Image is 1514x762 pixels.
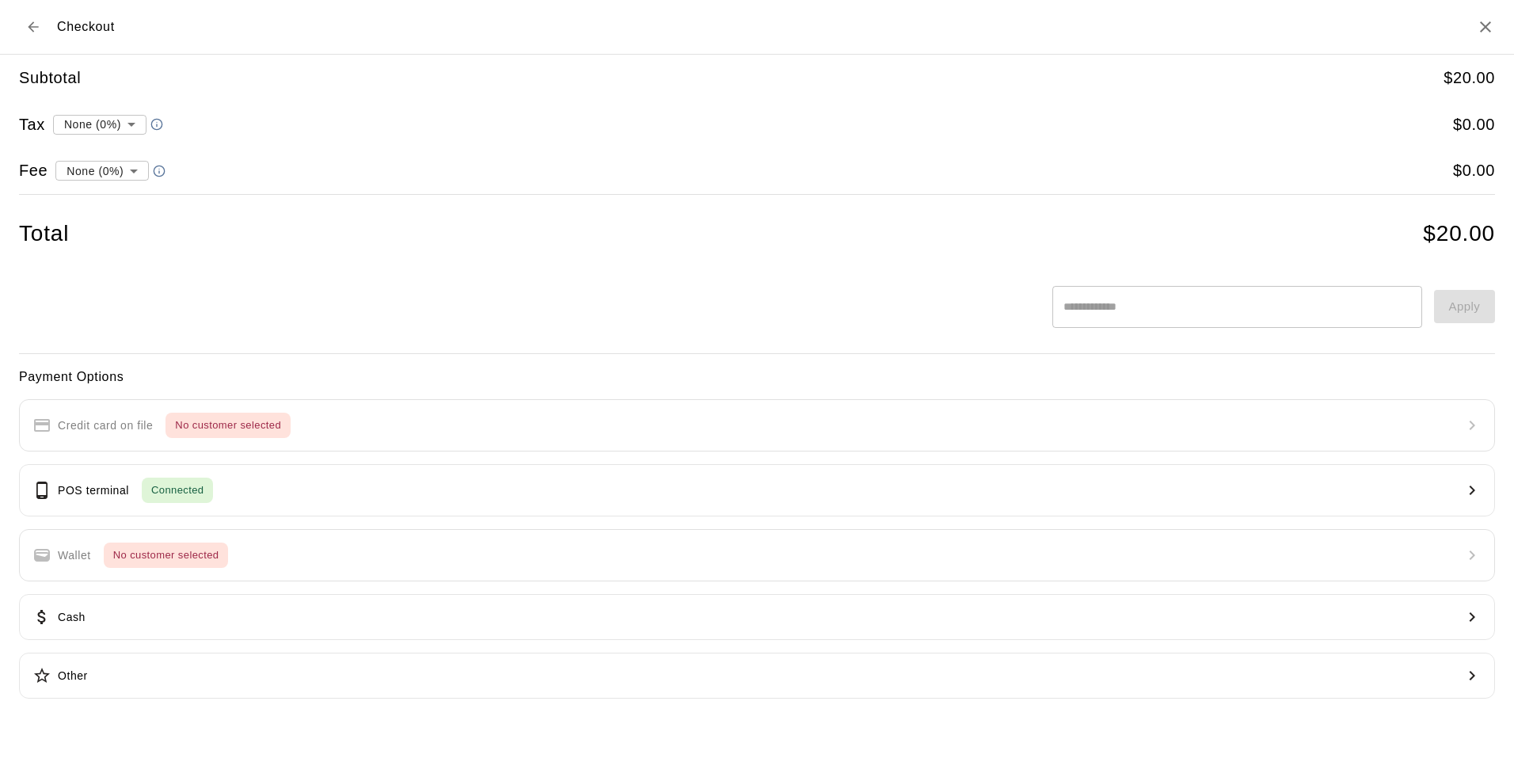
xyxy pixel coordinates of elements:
h5: $ 20.00 [1444,67,1495,89]
h5: Fee [19,160,48,181]
h6: Payment Options [19,367,1495,387]
h5: Tax [19,114,45,135]
h5: Subtotal [19,67,81,89]
div: Checkout [19,13,115,41]
p: POS terminal [58,482,129,499]
div: None (0%) [55,156,149,185]
div: None (0%) [53,109,146,139]
button: Back to cart [19,13,48,41]
h5: $ 0.00 [1453,160,1495,181]
button: Cash [19,594,1495,640]
h4: Total [19,220,69,248]
button: Close [1476,17,1495,36]
span: Connected [142,482,213,500]
h4: $ 20.00 [1423,220,1495,248]
button: Other [19,653,1495,699]
p: Cash [58,609,86,626]
p: Other [58,668,88,684]
h5: $ 0.00 [1453,114,1495,135]
button: POS terminalConnected [19,464,1495,516]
